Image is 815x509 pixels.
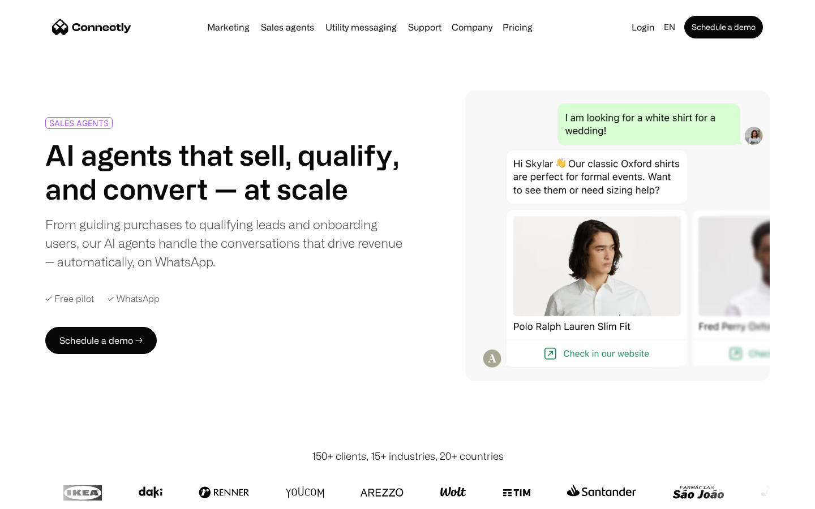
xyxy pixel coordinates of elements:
[664,19,675,35] div: en
[45,138,403,206] h1: AI agents that sell, qualify, and convert — at scale
[498,23,537,32] a: Pricing
[312,448,504,464] div: 150+ clients, 15+ industries, 20+ countries
[49,119,109,127] div: SALES AGENTS
[452,19,492,35] div: Company
[45,294,94,304] div: ✓ Free pilot
[23,489,68,505] ul: Language list
[684,16,763,38] a: Schedule a demo
[321,23,401,32] a: Utility messaging
[45,215,403,271] div: From guiding purchases to qualifying leads and onboarding users, our AI agents handle the convers...
[404,23,446,32] a: Support
[45,327,157,354] a: Schedule a demo →
[108,294,160,304] div: ✓ WhatsApp
[203,23,254,32] a: Marketing
[11,488,68,505] aside: Language selected: English
[256,23,319,32] a: Sales agents
[627,19,659,35] a: Login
